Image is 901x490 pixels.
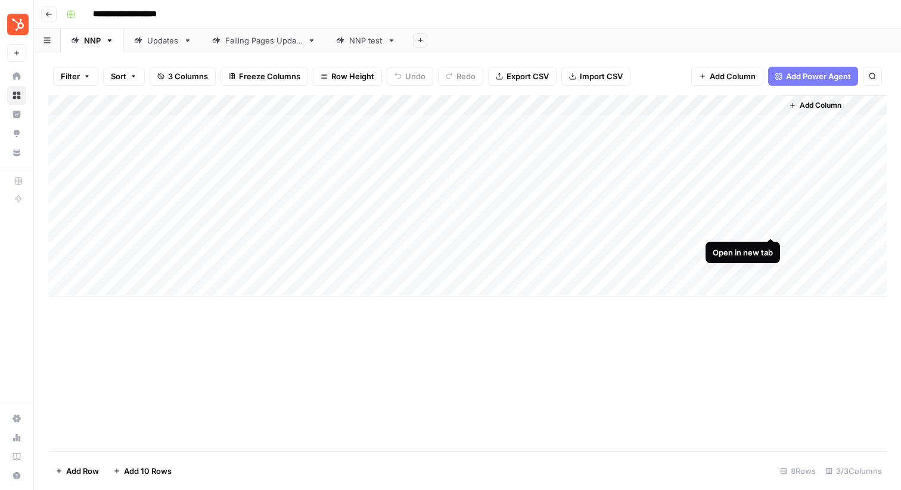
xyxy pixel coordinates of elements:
[7,447,26,466] a: Learning Hub
[7,143,26,162] a: Your Data
[239,70,300,82] span: Freeze Columns
[313,67,382,86] button: Row Height
[488,67,557,86] button: Export CSV
[691,67,763,86] button: Add Column
[387,67,433,86] button: Undo
[66,465,99,477] span: Add Row
[7,105,26,124] a: Insights
[48,461,106,480] button: Add Row
[456,70,476,82] span: Redo
[7,14,29,35] img: Blog Content Action Plan Logo
[580,70,623,82] span: Import CSV
[202,29,326,52] a: Falling Pages Update
[784,98,846,113] button: Add Column
[150,67,216,86] button: 3 Columns
[775,461,821,480] div: 8 Rows
[405,70,425,82] span: Undo
[61,70,80,82] span: Filter
[561,67,630,86] button: Import CSV
[168,70,208,82] span: 3 Columns
[220,67,308,86] button: Freeze Columns
[61,29,124,52] a: NNP
[713,246,773,258] div: Open in new tab
[124,29,202,52] a: Updates
[786,70,851,82] span: Add Power Agent
[103,67,145,86] button: Sort
[7,428,26,447] a: Usage
[7,10,26,39] button: Workspace: Blog Content Action Plan
[53,67,98,86] button: Filter
[331,70,374,82] span: Row Height
[7,67,26,86] a: Home
[7,409,26,428] a: Settings
[710,70,756,82] span: Add Column
[225,35,303,46] div: Falling Pages Update
[84,35,101,46] div: NNP
[7,466,26,485] button: Help + Support
[768,67,858,86] button: Add Power Agent
[349,35,383,46] div: NNP test
[7,86,26,105] a: Browse
[507,70,549,82] span: Export CSV
[147,35,179,46] div: Updates
[7,124,26,143] a: Opportunities
[438,67,483,86] button: Redo
[106,461,179,480] button: Add 10 Rows
[800,100,841,111] span: Add Column
[124,465,172,477] span: Add 10 Rows
[111,70,126,82] span: Sort
[326,29,406,52] a: NNP test
[821,461,887,480] div: 3/3 Columns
